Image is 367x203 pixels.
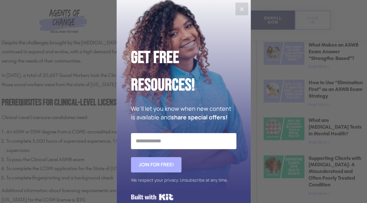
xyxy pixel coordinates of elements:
button: Close [235,3,248,15]
input: Email Address [131,133,236,149]
strong: share special offers! [171,113,227,121]
a: Built with Kit [131,191,173,203]
p: We'll let you know when new content is available and [131,104,236,122]
button: Join for FREE! [131,157,181,172]
div: We respect your privacy. Unsubscribe at any time. [131,176,236,185]
h2: Get Free Resources! [131,44,236,99]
